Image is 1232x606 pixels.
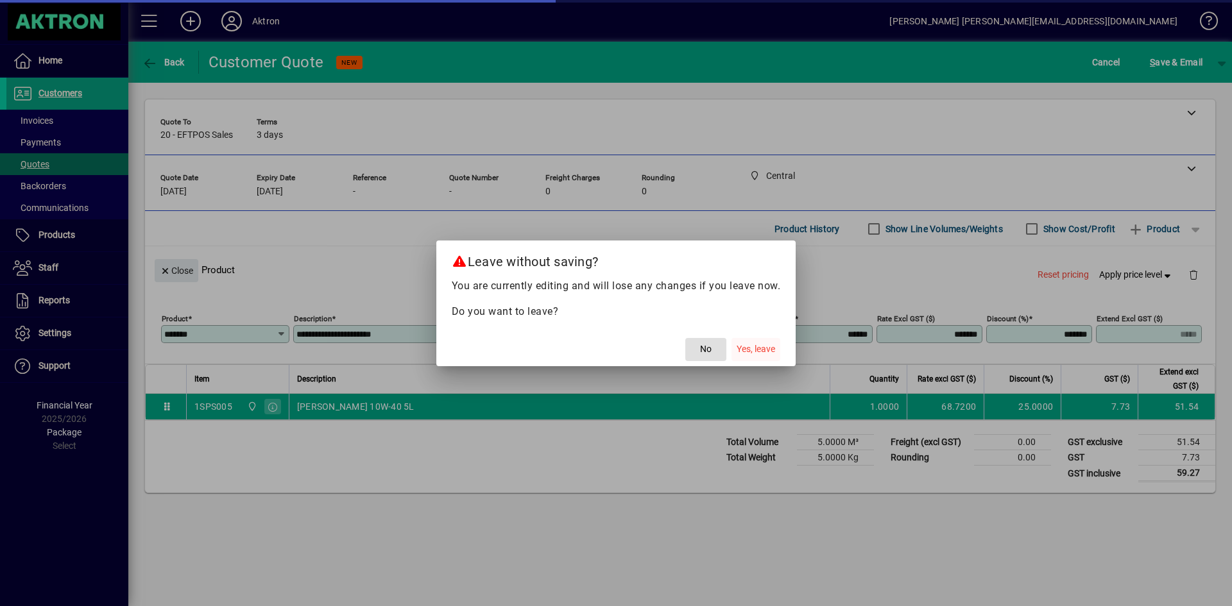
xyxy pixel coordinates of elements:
[452,304,781,319] p: Do you want to leave?
[737,342,775,356] span: Yes, leave
[700,342,712,356] span: No
[685,338,726,361] button: No
[452,278,781,294] p: You are currently editing and will lose any changes if you leave now.
[732,338,780,361] button: Yes, leave
[436,240,796,278] h2: Leave without saving?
